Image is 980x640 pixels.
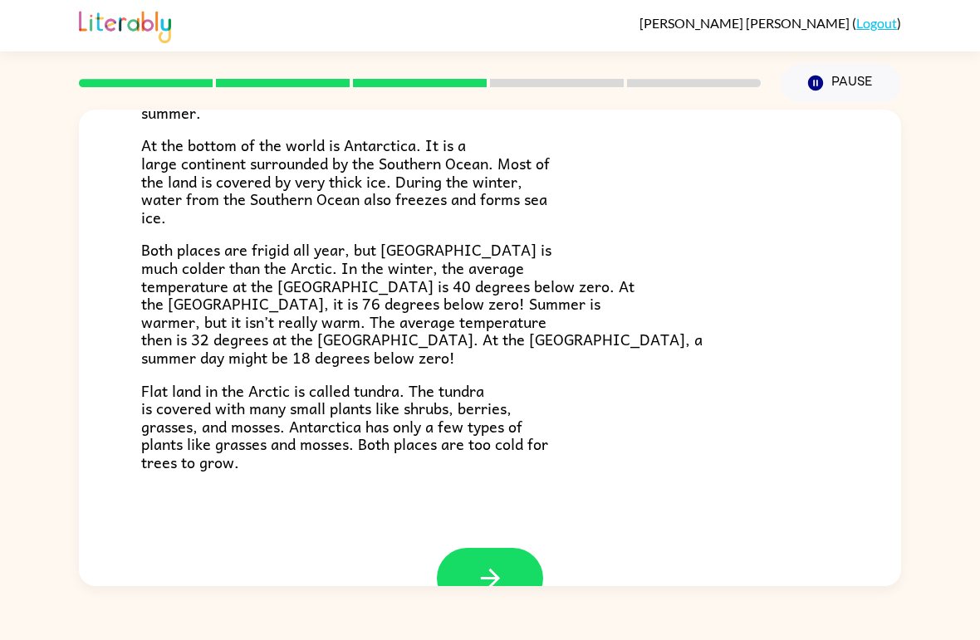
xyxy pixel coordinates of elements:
span: Both places are frigid all year, but [GEOGRAPHIC_DATA] is much colder than the Arctic. In the win... [141,237,703,369]
img: Literably [79,7,171,43]
div: ( ) [639,15,901,31]
a: Logout [856,15,897,31]
span: Flat land in the Arctic is called tundra. The tundra is covered with many small plants like shrub... [141,379,548,474]
span: At the bottom of the world is Antarctica. It is a large continent surrounded by the Southern Ocea... [141,133,550,228]
button: Pause [781,64,901,102]
span: [PERSON_NAME] [PERSON_NAME] [639,15,852,31]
